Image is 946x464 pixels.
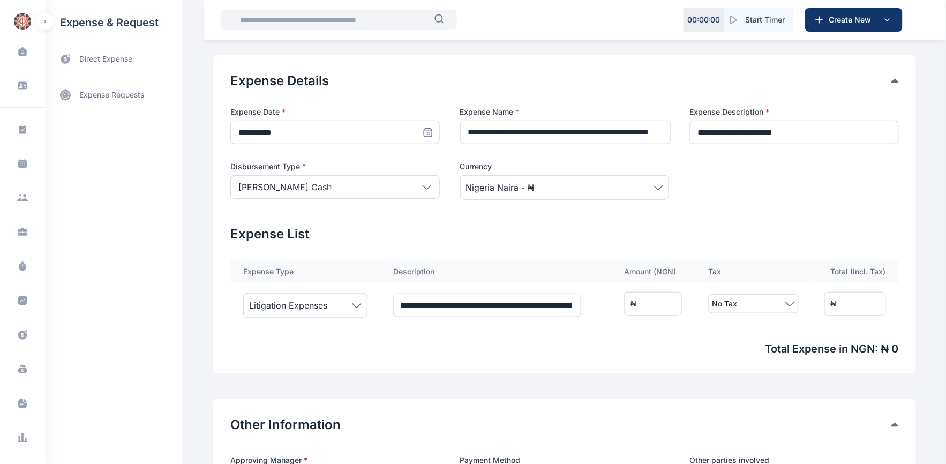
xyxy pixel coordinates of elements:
th: Amount ( NGN ) [611,260,695,283]
button: Expense Details [230,72,891,89]
span: Litigation Expenses [249,299,327,312]
th: Tax [695,260,811,283]
th: Description [380,260,611,283]
button: Start Timer [724,8,794,32]
label: Expense Name [460,107,670,117]
p: [PERSON_NAME] Cash [238,181,332,193]
span: No Tax [712,297,737,310]
span: Total Expense in NGN : ₦ 0 [230,341,899,356]
a: expense requests [45,82,182,108]
a: direct expense [45,45,182,73]
th: Expense Type [230,260,380,283]
label: Expense Description [689,107,899,117]
p: 00 : 00 : 00 [687,14,720,25]
div: expense requests [45,73,182,108]
th: Total (Incl. Tax) [812,260,899,283]
span: Nigeria Naira - ₦ [466,181,535,194]
span: Create New [825,14,881,25]
span: Currency [460,161,492,172]
h2: Expense List [230,226,899,243]
div: Expense Details [230,72,899,89]
span: Start Timer [746,14,785,25]
div: ₦ [831,298,837,309]
div: ₦ [630,298,636,309]
div: Other Information [230,416,899,433]
label: Expense Date [230,107,440,117]
button: Other Information [230,416,891,433]
label: Disbursement Type [230,161,440,172]
span: direct expense [79,54,132,65]
button: Create New [805,8,903,32]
